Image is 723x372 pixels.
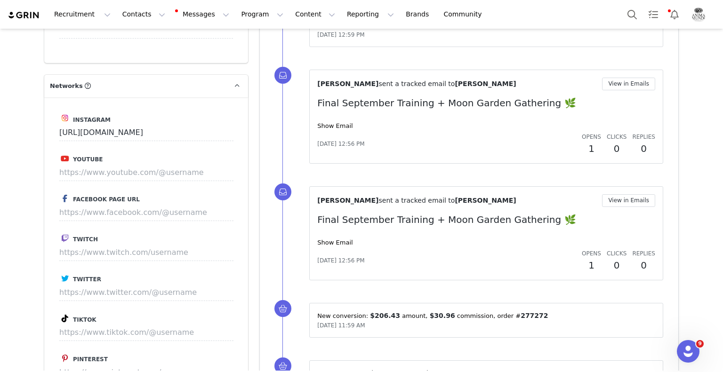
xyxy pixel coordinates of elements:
[59,164,233,181] input: https://www.youtube.com/@username
[317,31,364,39] span: [DATE] 12:59 PM
[691,7,706,22] img: c4e4dfb8-fdae-4a6f-8129-46f669444c22.jpeg
[73,236,98,243] span: Twitch
[607,258,627,272] h2: 0
[677,340,699,363] iframe: Intercom live chat
[73,317,96,323] span: Tiktok
[632,258,655,272] h2: 0
[73,356,108,363] span: Pinterest
[289,4,341,25] button: Content
[582,258,601,272] h2: 1
[582,142,601,156] h2: 1
[632,134,655,140] span: Replies
[8,8,386,18] body: Rich Text Area. Press ALT-0 for help.
[73,276,101,283] span: Twitter
[607,134,627,140] span: Clicks
[317,122,353,129] a: Show Email
[235,4,289,25] button: Program
[59,204,233,221] input: https://www.facebook.com/@username
[455,80,516,87] span: [PERSON_NAME]
[317,96,655,110] p: Final September Training + Moon Garden Gathering 🌿
[607,250,627,257] span: Clicks
[664,4,685,25] button: Notifications
[341,4,400,25] button: Reporting
[455,197,516,204] span: [PERSON_NAME]
[117,4,171,25] button: Contacts
[61,114,69,122] img: instagram.svg
[400,4,437,25] a: Brands
[317,213,655,227] p: Final September Training + Moon Garden Gathering 🌿
[632,142,655,156] h2: 0
[317,311,655,321] p: New conversion: ⁨ ⁩ amount⁨, ⁨ ⁩ commission⁩⁨, order #⁨ ⁩⁩
[521,312,548,319] span: 277272
[602,194,655,207] button: View in Emails
[317,140,364,148] span: [DATE] 12:56 PM
[317,239,353,246] a: Show Email
[370,312,400,319] span: $206.43
[643,4,664,25] a: Tasks
[59,284,233,301] input: https://www.twitter.com/@username
[317,256,364,265] span: [DATE] 12:56 PM
[430,312,455,319] span: $30.96
[317,80,378,87] span: [PERSON_NAME]
[685,7,715,22] button: Profile
[317,197,378,204] span: [PERSON_NAME]
[317,322,365,329] span: [DATE] 11:59 AM
[582,250,601,257] span: Opens
[602,78,655,90] button: View in Emails
[8,11,40,20] img: grin logo
[59,324,233,341] input: https://www.tiktok.com/@username
[59,244,233,261] input: https://www.twitch.com/username
[73,196,140,203] span: Facebook Page URL
[607,142,627,156] h2: 0
[59,124,233,141] input: https://www.instagram.com/username
[582,134,601,140] span: Opens
[171,4,235,25] button: Messages
[73,117,111,123] span: Instagram
[438,4,492,25] a: Community
[696,340,704,348] span: 9
[622,4,643,25] button: Search
[48,4,116,25] button: Recruitment
[50,81,83,91] span: Networks
[73,156,103,163] span: Youtube
[378,197,455,204] span: sent a tracked email to
[632,250,655,257] span: Replies
[378,80,455,87] span: sent a tracked email to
